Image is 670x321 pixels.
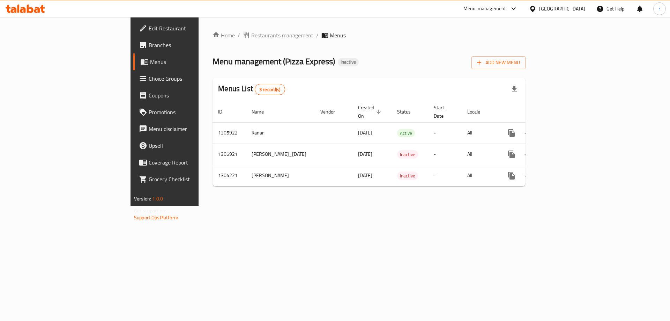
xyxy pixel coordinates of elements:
a: Branches [133,37,243,53]
div: Inactive [338,58,359,66]
span: Upsell [149,141,237,150]
span: 3 record(s) [255,86,285,93]
span: Menus [150,58,237,66]
div: [GEOGRAPHIC_DATA] [539,5,585,13]
h2: Menus List [218,83,285,95]
span: Coupons [149,91,237,100]
span: Restaurants management [251,31,313,39]
td: - [428,122,462,144]
button: more [503,125,520,141]
span: [DATE] [358,149,372,159]
span: Menus [330,31,346,39]
span: ID [218,108,231,116]
td: All [462,122,498,144]
li: / [316,31,319,39]
a: Coupons [133,87,243,104]
button: more [503,146,520,163]
button: more [503,167,520,184]
span: Menu disclaimer [149,125,237,133]
span: Coverage Report [149,158,237,167]
a: Grocery Checklist [133,171,243,188]
table: enhanced table [213,101,576,187]
button: Change Status [520,167,537,184]
button: Change Status [520,146,537,163]
span: Created On [358,103,383,120]
a: Coverage Report [133,154,243,171]
span: Locale [467,108,489,116]
a: Menus [133,53,243,70]
td: All [462,165,498,186]
td: All [462,144,498,165]
span: r [658,5,660,13]
a: Promotions [133,104,243,121]
td: Kanar [246,122,315,144]
span: Name [252,108,273,116]
span: Inactive [397,151,418,159]
span: Edit Restaurant [149,24,237,32]
span: Branches [149,41,237,49]
span: [DATE] [358,128,372,137]
span: Grocery Checklist [149,175,237,183]
span: Start Date [434,103,453,120]
a: Support.OpsPlatform [134,213,178,222]
td: - [428,165,462,186]
button: Change Status [520,125,537,141]
nav: breadcrumb [213,31,526,39]
a: Menu disclaimer [133,121,243,137]
span: Choice Groups [149,74,237,83]
a: Choice Groups [133,70,243,87]
a: Upsell [133,137,243,154]
td: [PERSON_NAME] [246,165,315,186]
span: Menu management ( Pizza Express ) [213,53,335,69]
span: Add New Menu [477,58,520,67]
span: Inactive [338,59,359,65]
a: Restaurants management [243,31,313,39]
span: Promotions [149,108,237,116]
span: Active [397,129,415,137]
span: 1.0.0 [152,194,163,203]
span: Get support on: [134,206,166,215]
div: Export file [506,81,523,98]
div: Inactive [397,172,418,180]
div: Menu-management [463,5,506,13]
span: Version: [134,194,151,203]
td: [PERSON_NAME]_[DATE] [246,144,315,165]
span: Vendor [320,108,344,116]
div: Total records count [255,84,285,95]
span: Status [397,108,420,116]
button: Add New Menu [471,56,526,69]
a: Edit Restaurant [133,20,243,37]
span: Inactive [397,172,418,180]
td: - [428,144,462,165]
span: [DATE] [358,171,372,180]
th: Actions [498,101,576,123]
